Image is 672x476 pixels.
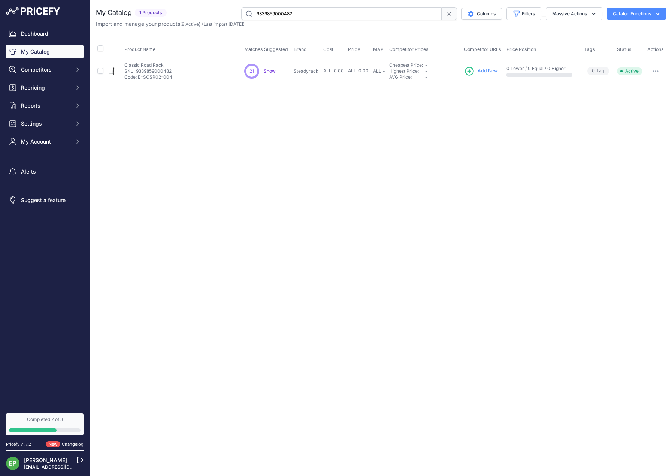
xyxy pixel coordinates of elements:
span: MAP [373,46,384,52]
a: Changelog [62,442,84,447]
span: New [46,441,60,448]
span: Price [348,46,360,52]
span: Product Name [124,46,155,52]
div: Completed 2 of 3 [9,416,81,422]
button: Settings [6,117,84,130]
span: ALL 0.00 [348,68,369,73]
span: Cost [323,46,334,52]
a: Show [264,68,276,74]
button: Filters [506,7,541,20]
button: Cost [323,46,335,52]
a: Suggest a feature [6,193,84,207]
img: Pricefy Logo [6,7,60,15]
a: Add New [464,66,498,76]
span: Status [617,46,632,52]
button: MAP [373,46,385,52]
span: Reports [21,102,70,109]
a: Alerts [6,165,84,178]
span: Tags [584,46,595,52]
a: My Catalog [6,45,84,58]
button: Competitors [6,63,84,76]
span: - [425,74,427,80]
a: [PERSON_NAME] [24,457,67,463]
span: Price Position [506,46,536,52]
a: Dashboard [6,27,84,40]
span: Competitors [21,66,70,73]
a: 8 Active [182,21,199,27]
span: Competitor Prices [389,46,429,52]
p: SKU: 9339859000482 [124,68,172,74]
p: Classic Road Rack [124,62,172,68]
h2: My Catalog [96,7,132,18]
nav: Sidebar [6,27,84,404]
div: Highest Price: [389,68,425,74]
span: Matches Suggested [244,46,288,52]
span: Add New [478,67,498,75]
button: Price [348,46,362,52]
button: Massive Actions [546,7,602,20]
div: Pricefy v1.7.2 [6,441,31,448]
button: Catalog Functions [607,8,666,20]
button: My Account [6,135,84,148]
p: 0 Lower / 0 Equal / 0 Higher [506,66,576,72]
button: Status [617,46,633,52]
a: Cheapest Price: [389,62,423,68]
span: Repricing [21,84,70,91]
span: - [425,68,427,74]
p: Steadyrack [294,68,320,74]
span: 1 Products [135,9,167,17]
button: Reports [6,99,84,112]
span: Competitor URLs [464,46,501,52]
span: ALL 0.00 [323,68,344,73]
input: Search [241,7,442,20]
span: Tag [587,67,609,75]
span: Brand [294,46,307,52]
span: - [425,62,427,68]
span: (Last import [DATE]) [202,21,245,27]
div: ALL [373,68,381,74]
span: Settings [21,120,70,127]
button: Columns [461,8,502,20]
a: [EMAIL_ADDRESS][DOMAIN_NAME] [24,464,102,470]
a: Completed 2 of 3 [6,413,84,435]
div: AVG Price: [389,74,425,80]
span: Active [617,67,642,75]
div: - [381,68,385,74]
span: ( ) [180,21,200,27]
span: 21 [249,68,254,75]
p: Import and manage your products [96,20,245,28]
span: Actions [647,46,664,52]
button: Repricing [6,81,84,94]
span: My Account [21,138,70,145]
span: 0 [592,67,595,75]
p: Code: B-SCSR02-004 [124,74,172,80]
